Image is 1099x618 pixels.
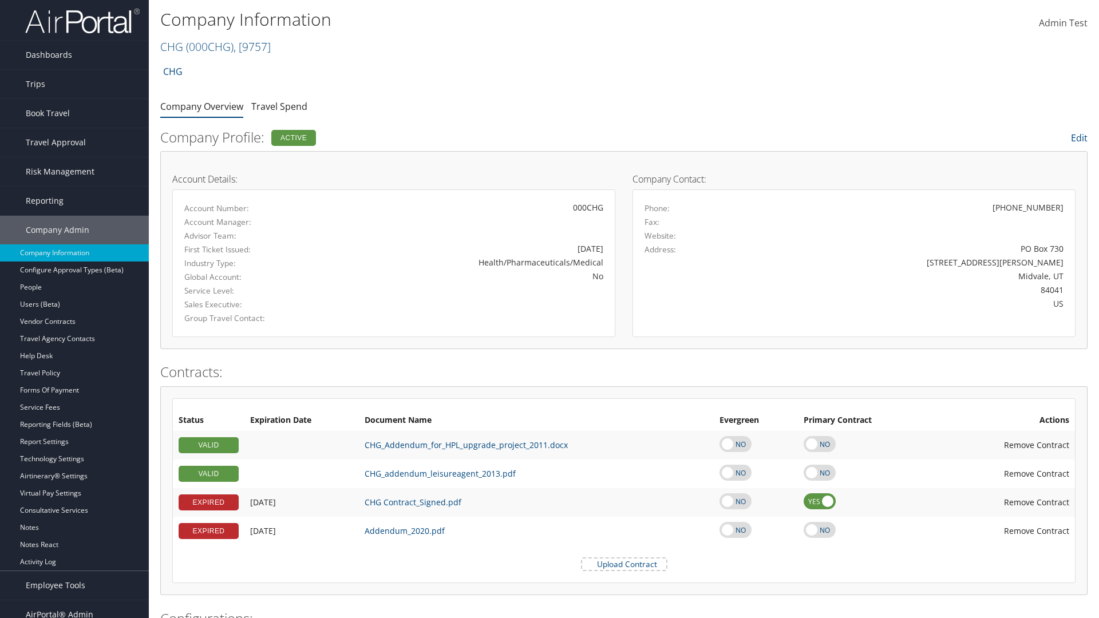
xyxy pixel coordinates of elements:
[179,494,239,510] div: EXPIRED
[1004,525,1069,536] span: Remove Contract
[186,39,234,54] span: ( 000CHG )
[754,270,1064,282] div: Midvale, UT
[160,362,1088,382] h2: Contracts:
[26,41,72,69] span: Dashboards
[798,410,930,431] th: Primary Contract
[1004,439,1069,450] span: Remove Contract
[184,257,313,269] label: Industry Type:
[184,312,313,324] label: Group Travel Contact:
[1039,17,1088,29] span: Admin Test
[250,497,276,508] span: [DATE]
[632,175,1076,184] h4: Company Contact:
[173,410,244,431] th: Status
[26,216,89,244] span: Company Admin
[160,39,271,54] a: CHG
[1004,497,1069,508] span: Remove Contract
[582,558,666,570] label: Upload Contract
[26,571,85,600] span: Employee Tools
[234,39,271,54] span: , [ 9757 ]
[26,128,86,157] span: Travel Approval
[172,175,615,184] h4: Account Details:
[330,270,603,282] div: No
[250,469,353,479] div: Add/Edit Date
[714,410,798,431] th: Evergreen
[929,410,1075,431] th: Actions
[365,468,516,479] a: CHG_addendum_leisureagent_2013.pdf
[754,243,1064,255] div: PO Box 730
[365,497,461,508] a: CHG Contract_Signed.pdf
[993,491,1004,513] i: Remove Contract
[184,271,313,283] label: Global Account:
[184,299,313,310] label: Sales Executive:
[179,466,239,482] div: VALID
[163,60,183,83] a: CHG
[754,298,1064,310] div: US
[179,437,239,453] div: VALID
[754,256,1064,268] div: [STREET_ADDRESS][PERSON_NAME]
[160,128,773,147] h2: Company Profile:
[1071,132,1088,144] a: Edit
[754,284,1064,296] div: 84041
[330,256,603,268] div: Health/Pharmaceuticals/Medical
[250,497,353,508] div: Add/Edit Date
[365,439,568,450] a: CHG_Addendum_for_HPL_upgrade_project_2011.docx
[26,99,70,128] span: Book Travel
[25,7,140,34] img: airportal-logo.png
[250,525,276,536] span: [DATE]
[184,230,313,241] label: Advisor Team:
[26,187,64,215] span: Reporting
[184,285,313,296] label: Service Level:
[184,203,313,214] label: Account Number:
[271,130,316,146] div: Active
[250,526,353,536] div: Add/Edit Date
[184,244,313,255] label: First Ticket Issued:
[993,434,1004,456] i: Remove Contract
[993,462,1004,485] i: Remove Contract
[26,70,45,98] span: Trips
[1039,6,1088,41] a: Admin Test
[184,216,313,228] label: Account Manager:
[330,201,603,213] div: 000CHG
[26,157,94,186] span: Risk Management
[645,203,670,214] label: Phone:
[359,410,714,431] th: Document Name
[365,525,445,536] a: Addendum_2020.pdf
[1004,468,1069,479] span: Remove Contract
[250,440,353,450] div: Add/Edit Date
[330,243,603,255] div: [DATE]
[244,410,359,431] th: Expiration Date
[645,230,676,241] label: Website:
[645,216,659,228] label: Fax:
[251,100,307,113] a: Travel Spend
[179,523,239,539] div: EXPIRED
[160,7,778,31] h1: Company Information
[645,244,676,255] label: Address:
[993,201,1064,213] div: [PHONE_NUMBER]
[993,520,1004,542] i: Remove Contract
[160,100,243,113] a: Company Overview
